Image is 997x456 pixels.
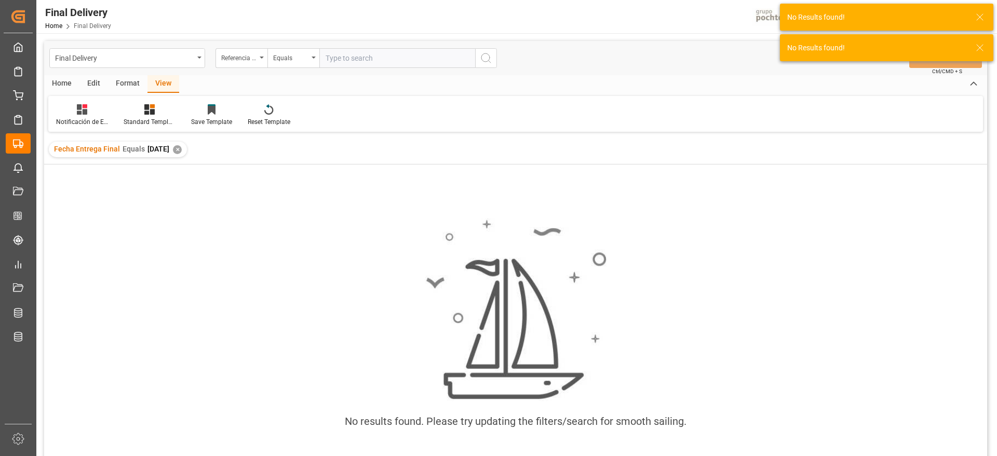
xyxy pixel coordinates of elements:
span: Ctrl/CMD + S [932,67,962,75]
div: Standard Templates [124,117,176,127]
img: pochtecaImg.jpg_1689854062.jpg [752,8,804,26]
div: No Results found! [787,12,966,23]
div: Home [44,75,79,93]
a: Home [45,22,62,30]
div: Format [108,75,147,93]
div: ✕ [173,145,182,154]
div: View [147,75,179,93]
span: [DATE] [147,145,169,153]
div: Edit [79,75,108,93]
button: search button [475,48,497,68]
div: Save Template [191,117,232,127]
div: Final Delivery [45,5,111,20]
span: Fecha Entrega Final [54,145,120,153]
button: open menu [215,48,267,68]
img: smooth_sailing.jpeg [425,218,607,401]
button: open menu [267,48,319,68]
div: No results found. Please try updating the filters/search for smooth sailing. [345,413,686,429]
div: Referencia Leschaco (Impo) [221,51,257,63]
span: Equals [123,145,145,153]
div: Reset Template [248,117,290,127]
input: Type to search [319,48,475,68]
div: Equals [273,51,308,63]
button: open menu [49,48,205,68]
div: Notificación de Entregas [56,117,108,127]
div: Final Delivery [55,51,194,64]
div: No Results found! [787,43,966,53]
